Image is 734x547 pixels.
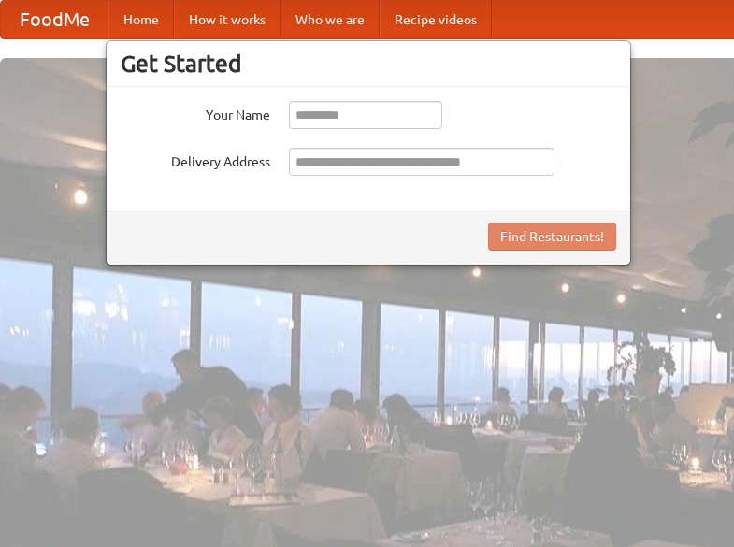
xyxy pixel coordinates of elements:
[380,1,492,38] a: Recipe videos
[174,1,281,38] a: How it works
[121,50,616,78] h3: Get Started
[488,223,616,251] button: Find Restaurants!
[281,1,380,38] a: Who we are
[1,1,108,38] a: FoodMe
[108,1,174,38] a: Home
[121,101,270,124] label: Your Name
[121,148,270,171] label: Delivery Address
